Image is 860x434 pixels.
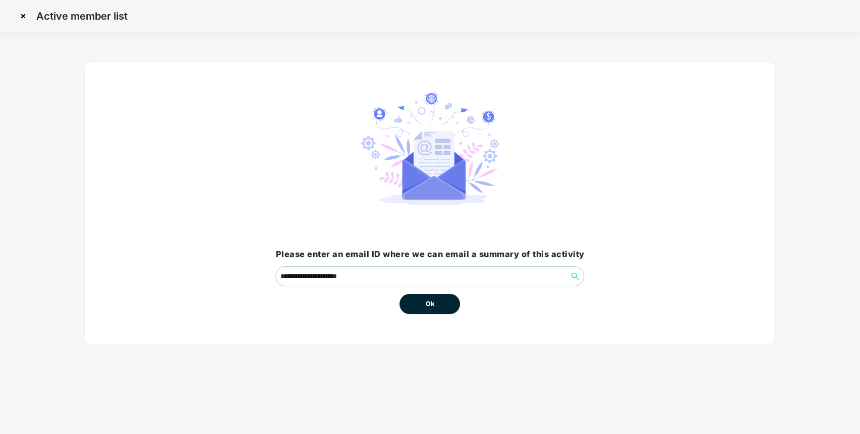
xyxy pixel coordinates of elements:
[361,92,498,205] img: svg+xml;base64,PHN2ZyB4bWxucz0iaHR0cDovL3d3dy53My5vcmcvMjAwMC9zdmciIHdpZHRoPSIyNzIuMjI0IiBoZWlnaH...
[425,299,434,309] span: Ok
[15,8,31,24] img: svg+xml;base64,PHN2ZyBpZD0iQ3Jvc3MtMzJ4MzIiIHhtbG5zPSJodHRwOi8vd3d3LnczLm9yZy8yMDAwL3N2ZyIgd2lkdG...
[567,268,583,284] button: search
[275,248,584,261] h3: Please enter an email ID where we can email a summary of this activity
[567,272,583,280] span: search
[36,10,128,22] p: Active member list
[399,294,460,314] button: Ok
